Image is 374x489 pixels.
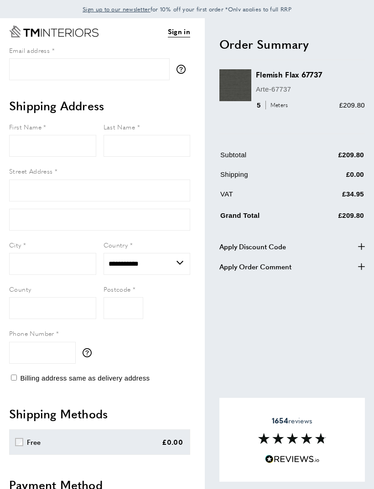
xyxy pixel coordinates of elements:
[220,208,306,228] td: Grand Total
[256,84,365,95] p: Arte-67737
[272,415,288,426] strong: 1654
[9,406,190,422] h2: Shipping Methods
[265,455,320,463] img: Reviews.io 5 stars
[27,437,41,448] div: Free
[219,36,365,52] h2: Order Summary
[9,122,42,131] span: First Name
[11,375,17,381] input: Billing address same as delivery address
[220,149,306,167] td: Subtotal
[83,5,151,13] span: Sign up to our newsletter
[258,433,327,444] img: Reviews section
[9,26,99,37] a: Go to Home page
[272,416,312,425] span: reviews
[83,5,291,13] span: for 10% off your first order *Only applies to full RRP
[219,241,286,252] span: Apply Discount Code
[307,169,364,187] td: £0.00
[307,208,364,228] td: £209.80
[9,284,31,293] span: County
[339,101,365,109] span: £209.80
[104,240,128,249] span: Country
[83,5,151,14] a: Sign up to our newsletter
[168,26,190,37] a: Sign in
[307,149,364,167] td: £209.80
[9,46,50,55] span: Email address
[9,329,54,338] span: Phone Number
[9,166,53,175] span: Street Address
[256,100,291,111] div: 5
[220,189,306,206] td: VAT
[20,374,150,382] span: Billing address same as delivery address
[9,98,190,114] h2: Shipping Address
[220,169,306,187] td: Shipping
[219,261,291,272] span: Apply Order Comment
[307,189,364,206] td: £34.95
[9,240,21,249] span: City
[265,101,291,109] span: Meters
[104,122,135,131] span: Last Name
[177,65,190,74] button: More information
[219,69,251,101] img: Flemish Flax 67737
[256,69,365,80] h3: Flemish Flax 67737
[162,437,183,448] div: £0.00
[83,348,96,357] button: More information
[104,284,131,293] span: Postcode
